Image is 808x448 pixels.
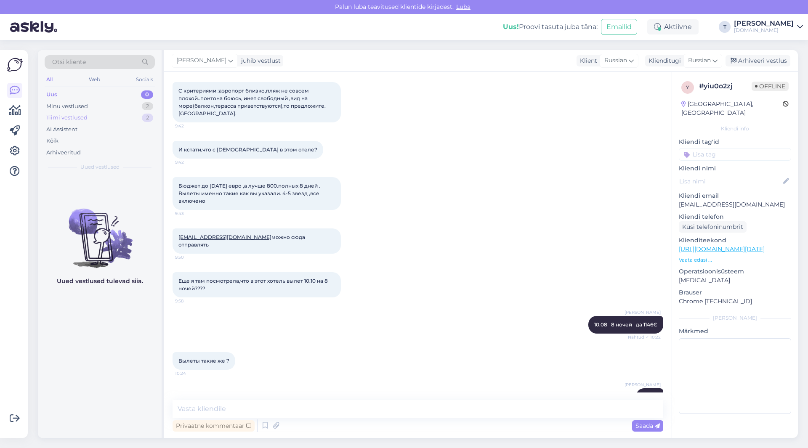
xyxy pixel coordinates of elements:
[628,334,661,340] span: Nähtud ✓ 10:22
[178,234,306,248] span: можно сюда отправлять
[604,56,627,65] span: Russian
[175,298,207,304] span: 9:58
[503,22,598,32] div: Proovi tasuta juba täna:
[175,123,207,129] span: 9:42
[688,56,711,65] span: Russian
[734,27,794,34] div: [DOMAIN_NAME]
[178,234,271,240] a: [EMAIL_ADDRESS][DOMAIN_NAME]
[134,74,155,85] div: Socials
[142,114,153,122] div: 2
[719,21,731,33] div: T
[238,56,281,65] div: juhib vestlust
[503,23,519,31] b: Uus!
[635,422,660,429] span: Saada
[679,191,791,200] p: Kliendi email
[601,19,637,35] button: Emailid
[679,236,791,245] p: Klienditeekond
[142,102,153,111] div: 2
[726,55,790,66] div: Arhiveeri vestlus
[679,288,791,297] p: Brauser
[178,146,317,153] span: И кстати,что с [DEMOGRAPHIC_DATA] в этом отеле?
[175,254,207,260] span: 9:50
[647,19,699,34] div: Aktiivne
[57,277,143,286] p: Uued vestlused tulevad siia.
[734,20,794,27] div: [PERSON_NAME]
[52,58,86,66] span: Otsi kliente
[178,278,329,292] span: Еще я там посмотрела,что в этот хотель вылет 10.10 на 8 ночей????
[679,221,747,233] div: Küsi telefoninumbrit
[734,20,803,34] a: [PERSON_NAME][DOMAIN_NAME]
[141,90,153,99] div: 0
[46,148,81,157] div: Arhiveeritud
[679,276,791,285] p: [MEDICAL_DATA]
[679,177,781,186] input: Lisa nimi
[38,194,162,269] img: No chats
[679,314,791,322] div: [PERSON_NAME]
[46,114,88,122] div: Tiimi vestlused
[173,420,255,432] div: Privaatne kommentaar
[679,164,791,173] p: Kliendi nimi
[752,82,789,91] span: Offline
[686,84,689,90] span: y
[46,137,58,145] div: Kõik
[679,138,791,146] p: Kliendi tag'id
[178,87,327,117] span: С критериями :аэропорт близко,пляж не совсем плохой..понтона боюсь, инет свободный ,вид на море(б...
[679,327,791,336] p: Märkmed
[80,163,120,171] span: Uued vestlused
[577,56,597,65] div: Klient
[625,309,661,315] span: [PERSON_NAME]
[175,159,207,165] span: 9:42
[679,148,791,161] input: Lisa tag
[46,90,57,99] div: Uus
[699,81,752,91] div: # yiu0o2zj
[679,200,791,209] p: [EMAIL_ADDRESS][DOMAIN_NAME]
[679,267,791,276] p: Operatsioonisüsteem
[679,297,791,306] p: Chrome [TECHNICAL_ID]
[679,256,791,264] p: Vaata edasi ...
[7,57,23,73] img: Askly Logo
[679,245,765,253] a: [URL][DOMAIN_NAME][DATE]
[46,102,88,111] div: Minu vestlused
[175,210,207,217] span: 9:43
[594,321,657,328] span: 10.08 8 ночей да 1146€
[178,183,322,204] span: Бюджет до [DATE] евро ,а лучше 800.полных 8 дней . Вылеты именно такие как вы указали. 4-5 звезд ...
[87,74,102,85] div: Web
[178,358,229,364] span: Вылеты такие же ?
[175,370,207,376] span: 10:24
[45,74,54,85] div: All
[46,125,77,134] div: AI Assistent
[645,56,681,65] div: Klienditugi
[176,56,226,65] span: [PERSON_NAME]
[679,125,791,133] div: Kliendi info
[679,212,791,221] p: Kliendi telefon
[681,100,783,117] div: [GEOGRAPHIC_DATA], [GEOGRAPHIC_DATA]
[625,382,661,388] span: [PERSON_NAME]
[454,3,473,11] span: Luba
